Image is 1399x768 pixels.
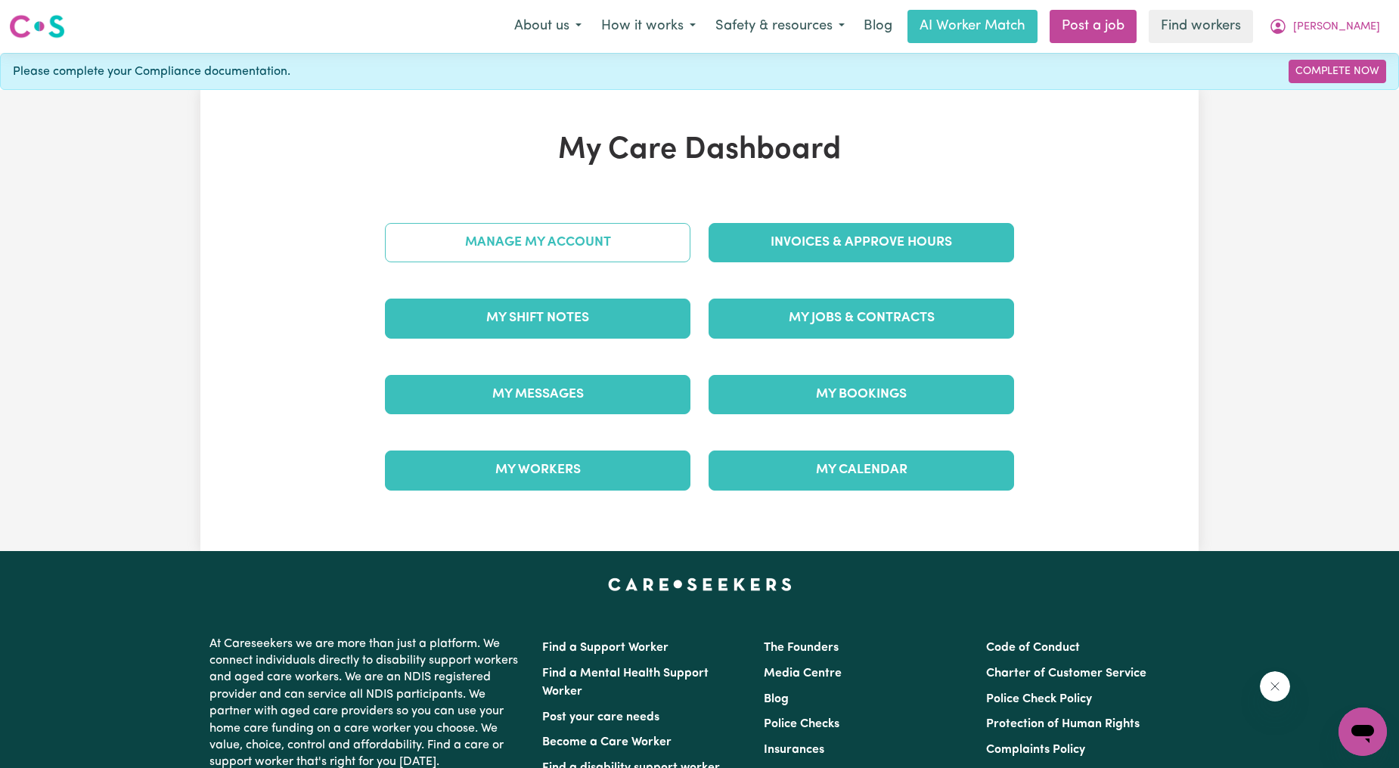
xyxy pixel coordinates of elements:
span: [PERSON_NAME] [1293,19,1380,36]
iframe: Close message [1260,671,1290,701]
a: Become a Care Worker [542,736,672,748]
a: Find a Mental Health Support Worker [542,667,709,698]
button: My Account [1259,11,1390,42]
a: Manage My Account [385,223,690,262]
a: Blog [764,693,789,705]
a: Post your care needs [542,711,659,723]
a: My Workers [385,451,690,490]
a: My Calendar [709,451,1014,490]
a: My Bookings [709,375,1014,414]
a: My Shift Notes [385,299,690,338]
a: Charter of Customer Service [986,667,1146,680]
a: The Founders [764,642,839,654]
a: My Jobs & Contracts [709,299,1014,338]
span: Please complete your Compliance documentation. [13,63,290,81]
a: Find workers [1149,10,1253,43]
a: Protection of Human Rights [986,718,1140,730]
a: Police Check Policy [986,693,1092,705]
a: Find a Support Worker [542,642,668,654]
h1: My Care Dashboard [376,132,1023,169]
a: Code of Conduct [986,642,1080,654]
a: Blog [855,10,901,43]
a: Complaints Policy [986,744,1085,756]
iframe: Button to launch messaging window [1339,708,1387,756]
a: Media Centre [764,667,842,680]
span: Need any help? [9,11,92,23]
a: Careseekers logo [9,9,65,44]
a: Post a job [1050,10,1137,43]
img: Careseekers logo [9,13,65,40]
a: Complete Now [1289,60,1386,83]
a: Careseekers home page [608,578,792,590]
a: Police Checks [764,718,839,730]
button: Safety & resources [706,11,855,42]
a: My Messages [385,375,690,414]
a: Insurances [764,744,824,756]
a: Invoices & Approve Hours [709,223,1014,262]
a: AI Worker Match [907,10,1038,43]
button: How it works [591,11,706,42]
button: About us [504,11,591,42]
